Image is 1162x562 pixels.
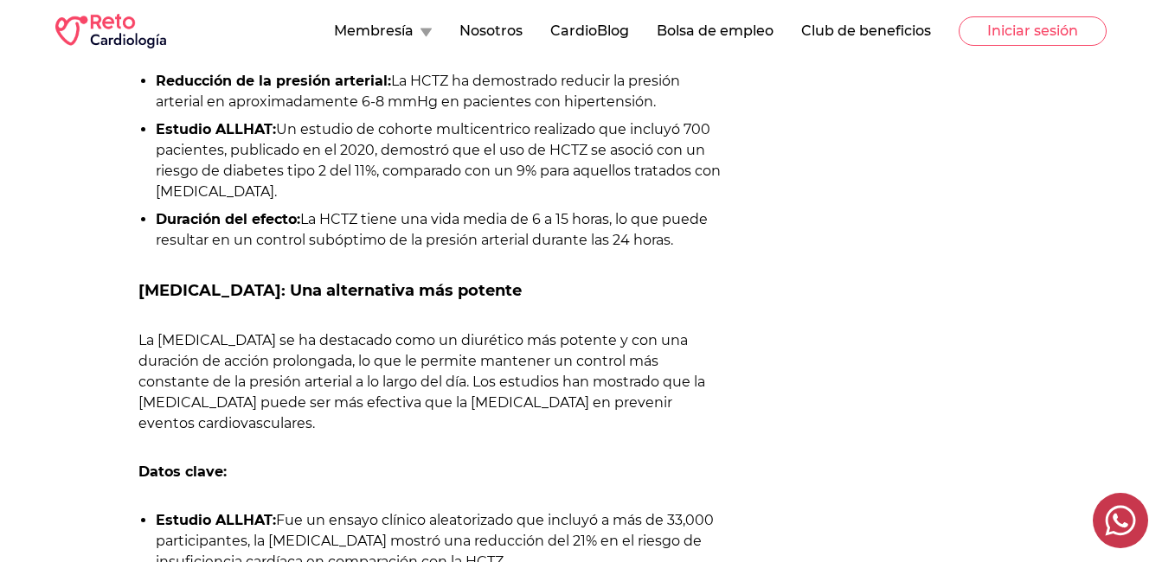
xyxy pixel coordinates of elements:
h2: [MEDICAL_DATA]: Una alternativa más potente [138,278,729,303]
p: La [MEDICAL_DATA] se ha destacado como un diurético más potente y con una duración de acción prol... [138,330,729,434]
button: CardioBlog [550,21,629,42]
strong: Duración del efecto: [156,211,300,227]
strong: Estudio ALLHAT: [156,121,276,137]
button: Bolsa de empleo [657,21,774,42]
strong: Reducción de la presión arterial: [156,73,391,89]
button: Club de beneficios [801,21,931,42]
button: Iniciar sesión [959,16,1107,46]
li: Un estudio de cohorte multicentrico realizado que incluyó 700 pacientes, publicado en el 2020, de... [156,119,729,202]
li: La HCTZ ha demostrado reducir la presión arterial en aproximadamente 6-8 mmHg en pacientes con hi... [156,71,729,112]
li: La HCTZ tiene una vida media de 6 a 15 horas, lo que puede resultar en un control subóptimo de la... [156,209,729,251]
img: RETO Cardio Logo [55,14,166,48]
strong: Estudio ALLHAT: [156,512,276,528]
button: Nosotros [459,21,523,42]
strong: Datos clave: [138,463,227,480]
button: Membresía [334,21,432,42]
